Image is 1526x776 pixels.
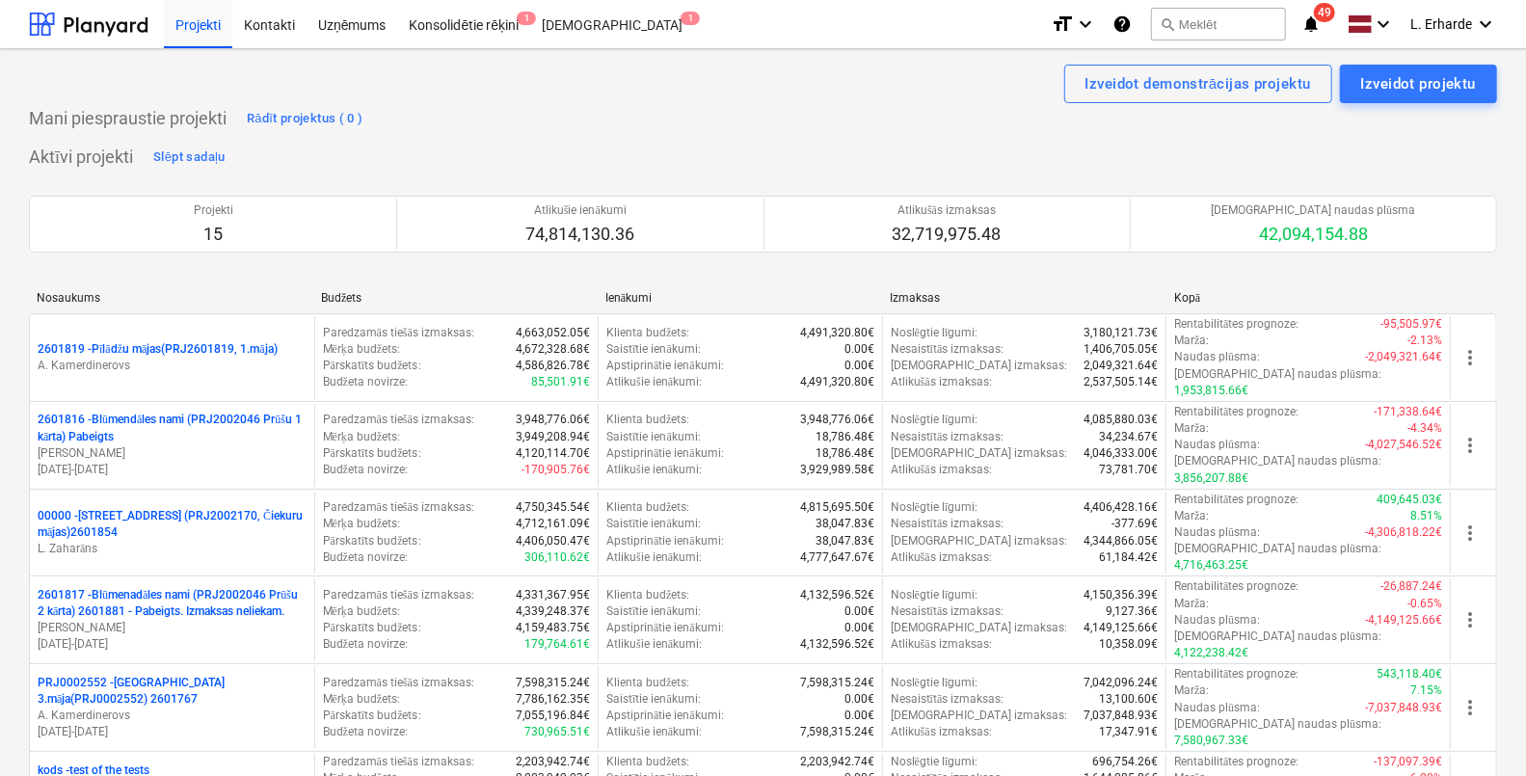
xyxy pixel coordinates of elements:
[525,202,634,219] p: Atlikušie ienākumi
[1174,349,1260,365] p: Naudas plūsma :
[516,754,590,770] p: 2,203,942.74€
[891,516,1004,532] p: Nesaistītās izmaksas :
[681,12,700,25] span: 1
[242,103,368,134] button: Rādīt projektus ( 0 )
[524,549,590,566] p: 306,110.62€
[1474,13,1497,36] i: keyboard_arrow_down
[1099,429,1158,445] p: 34,234.67€
[816,445,874,462] p: 18,786.48€
[893,223,1002,246] p: 32,719,975.48
[517,12,536,25] span: 1
[606,691,701,708] p: Saistītie ienākumi :
[1111,516,1158,532] p: -377.69€
[323,533,421,549] p: Pārskatīts budžets :
[323,603,401,620] p: Mērķa budžets :
[816,533,874,549] p: 38,047.83€
[1407,333,1442,349] p: -2.13%
[606,533,724,549] p: Apstiprinātie ienākumi :
[844,620,874,636] p: 0.00€
[1092,754,1158,770] p: 696,754.26€
[516,533,590,549] p: 4,406,050.47€
[38,462,307,478] p: [DATE] - [DATE]
[891,549,992,566] p: Atlikušās izmaksas :
[800,636,874,653] p: 4,132,596.52€
[891,620,1067,636] p: [DEMOGRAPHIC_DATA] izmaksas :
[38,675,307,741] div: PRJ0002552 -[GEOGRAPHIC_DATA] 3.māja(PRJ0002552) 2601767A. Kamerdinerovs[DATE]-[DATE]
[800,724,874,740] p: 7,598,315.24€
[516,341,590,358] p: 4,672,328.68€
[1084,445,1158,462] p: 4,046,333.00€
[38,445,307,462] p: [PERSON_NAME]
[606,636,702,653] p: Atlikušie ienākumi :
[1106,603,1158,620] p: 9,127.36€
[1174,383,1248,399] p: 1,953,815.66€
[606,549,702,566] p: Atlikušie ienākumi :
[606,445,724,462] p: Apstiprinātie ienākumi :
[891,603,1004,620] p: Nesaistītās izmaksas :
[891,708,1067,724] p: [DEMOGRAPHIC_DATA] izmaksas :
[606,374,702,390] p: Atlikušie ienākumi :
[525,223,634,246] p: 74,814,130.36
[29,107,227,130] p: Mani piespraustie projekti
[1174,578,1298,595] p: Rentabilitātes prognoze :
[606,516,701,532] p: Saistītie ienākumi :
[800,587,874,603] p: 4,132,596.52€
[800,325,874,341] p: 4,491,320.80€
[800,499,874,516] p: 4,815,695.50€
[844,691,874,708] p: 0.00€
[1410,508,1442,524] p: 8.51%
[516,620,590,636] p: 4,159,483.75€
[1365,700,1442,716] p: -7,037,848.93€
[606,620,724,636] p: Apstiprinātie ienākumi :
[1211,223,1415,246] p: 42,094,154.88
[1174,508,1209,524] p: Marža :
[38,341,278,358] p: 2601819 - Pīlādžu mājas(PRJ2601819, 1.māja)
[516,358,590,374] p: 4,586,826.78€
[606,412,689,428] p: Klienta budžets :
[29,146,133,169] p: Aktīvi projekti
[891,724,992,740] p: Atlikušās izmaksas :
[1374,404,1442,420] p: -171,338.64€
[323,754,474,770] p: Paredzamās tiešās izmaksas :
[800,675,874,691] p: 7,598,315.24€
[1085,71,1311,96] div: Izveidot demonstrācijas projektu
[1099,636,1158,653] p: 10,358.09€
[1410,682,1442,699] p: 7.15%
[38,541,307,557] p: L. Zaharāns
[1174,596,1209,612] p: Marža :
[1084,675,1158,691] p: 7,042,096.24€
[891,691,1004,708] p: Nesaistītās izmaksas :
[844,603,874,620] p: 0.00€
[153,147,226,169] div: Slēpt sadaļu
[1174,666,1298,682] p: Rentabilitātes prognoze :
[1099,462,1158,478] p: 73,781.70€
[194,223,233,246] p: 15
[516,603,590,620] p: 4,339,248.37€
[1174,716,1381,733] p: [DEMOGRAPHIC_DATA] naudas plūsma :
[1099,549,1158,566] p: 61,184.42€
[323,675,474,691] p: Paredzamās tiešās izmaksas :
[516,325,590,341] p: 4,663,052.05€
[1377,492,1442,508] p: 409,645.03€
[1099,724,1158,740] p: 17,347.91€
[1051,13,1074,36] i: format_size
[1084,325,1158,341] p: 3,180,121.73€
[816,429,874,445] p: 18,786.48€
[148,142,230,173] button: Slēpt sadaļu
[522,462,590,478] p: -170,905.76€
[323,724,408,740] p: Budžeta novirze :
[1365,612,1442,629] p: -4,149,125.66€
[1174,754,1298,770] p: Rentabilitātes prognoze :
[516,675,590,691] p: 7,598,315.24€
[605,291,874,306] div: Ienākumi
[1112,13,1132,36] i: Zināšanu pamats
[800,374,874,390] p: 4,491,320.80€
[1174,541,1381,557] p: [DEMOGRAPHIC_DATA] naudas plūsma :
[323,587,474,603] p: Paredzamās tiešās izmaksas :
[38,508,307,541] p: 00000 - [STREET_ADDRESS] (PRJ2002170, Čiekuru mājas)2601854
[1084,708,1158,724] p: 7,037,848.93€
[321,291,590,306] div: Budžets
[1459,346,1482,369] span: more_vert
[1380,578,1442,595] p: -26,887.24€
[606,675,689,691] p: Klienta budžets :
